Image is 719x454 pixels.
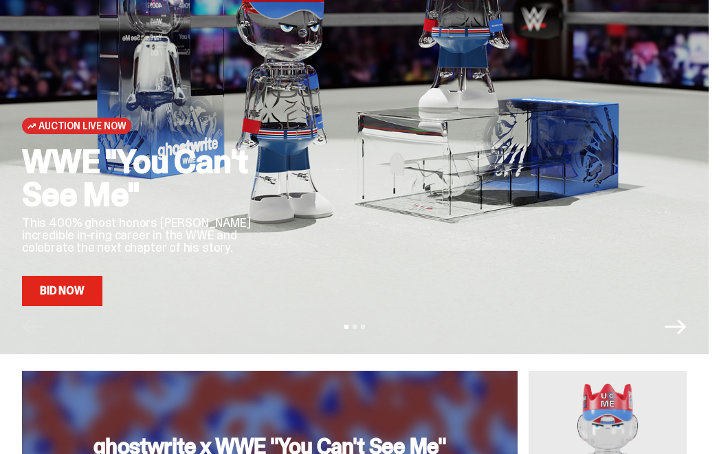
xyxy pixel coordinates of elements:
[22,217,290,254] p: This 400% ghost honors [PERSON_NAME] incredible in-ring career in the WWE and celebrate the next ...
[353,325,357,329] button: View slide 2
[344,325,349,329] button: View slide 1
[22,276,102,306] a: Bid Now
[38,120,126,131] span: Auction Live Now
[665,316,687,338] button: Next
[361,325,365,329] button: View slide 3
[22,145,290,211] h2: WWE "You Can't See Me"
